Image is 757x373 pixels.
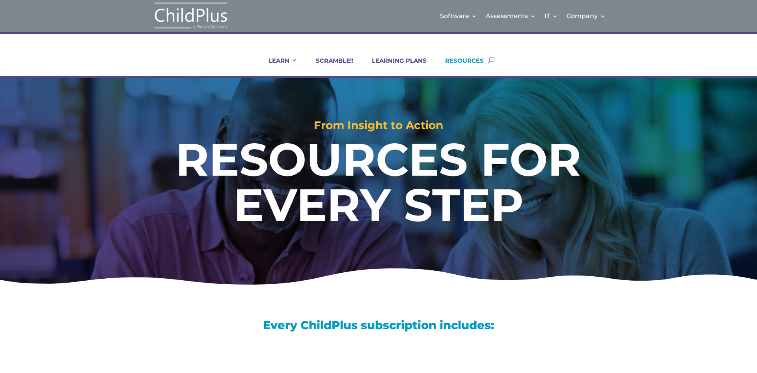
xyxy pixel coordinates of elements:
[435,57,484,76] a: RESOURCES
[306,57,353,76] a: SCRAMBLE!!
[259,57,297,76] a: LEARN
[362,57,427,76] a: LEARNING PLANS
[126,319,631,335] h3: Every ChildPlus subscription includes:
[38,120,719,135] h2: From Insight to Action
[106,137,651,231] h1: RESOURCES FOR EVERY STEP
